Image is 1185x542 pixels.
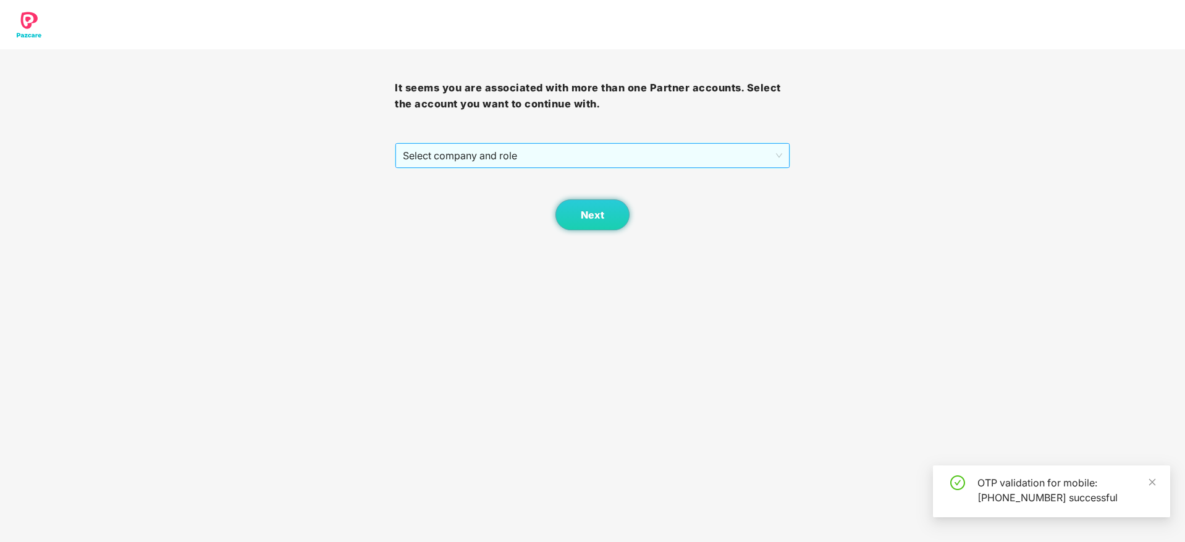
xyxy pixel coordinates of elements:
span: close [1148,478,1157,486]
span: Select company and role [403,144,782,167]
span: check-circle [950,475,965,490]
button: Next [555,199,630,230]
h3: It seems you are associated with more than one Partner accounts. Select the account you want to c... [395,80,790,112]
span: Next [581,209,604,221]
div: OTP validation for mobile: [PHONE_NUMBER] successful [977,475,1155,505]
